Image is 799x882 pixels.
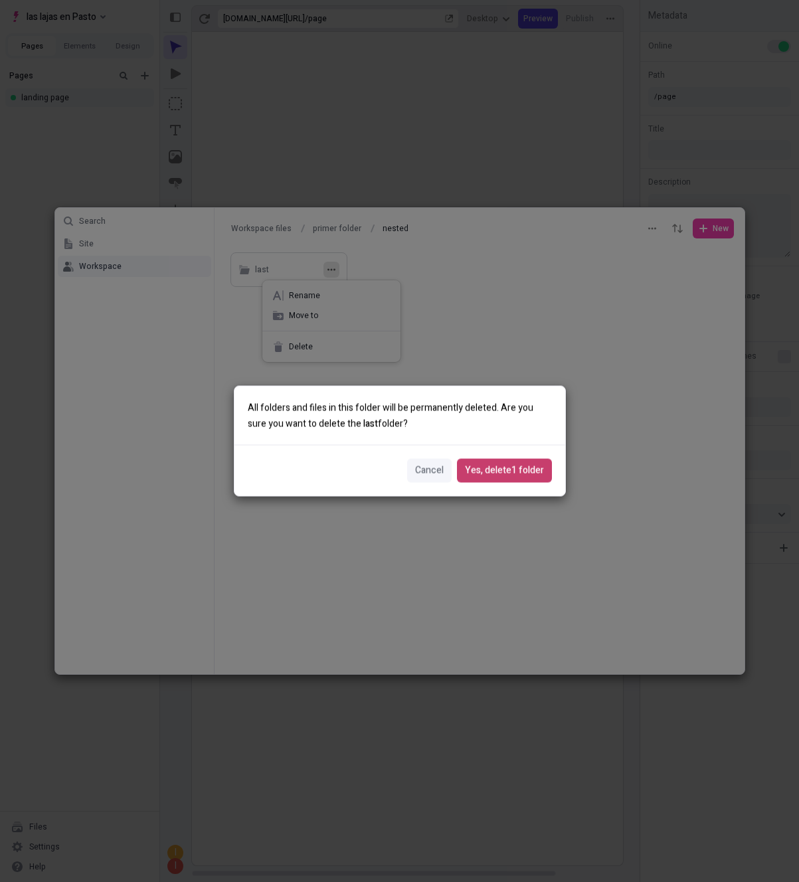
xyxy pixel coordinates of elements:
span: Yes, delete 1 folder [465,464,544,478]
button: Yes, delete1 folder [457,459,552,483]
span: Cancel [415,464,444,478]
span: All folders and files in this folder will be permanently deleted. Are you sure you want to delete... [248,401,533,431]
button: Cancel [407,459,452,483]
span: last [363,417,378,431]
